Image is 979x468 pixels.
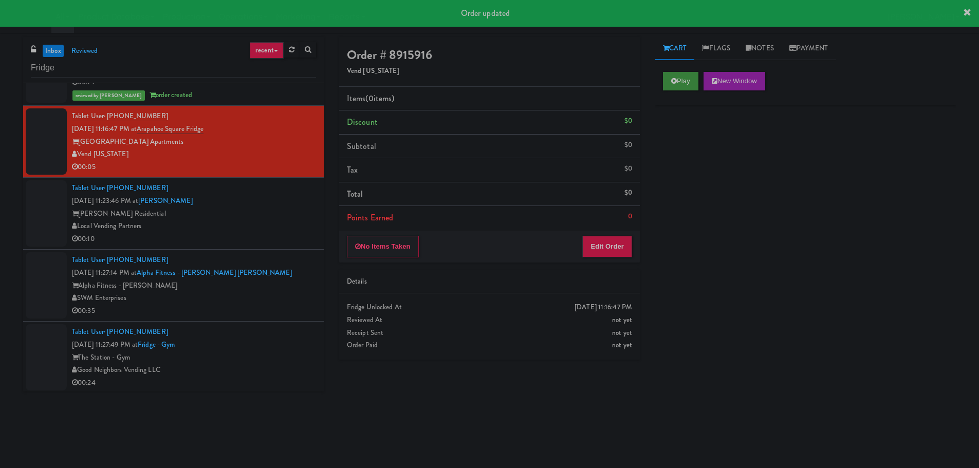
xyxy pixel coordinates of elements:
span: [DATE] 11:27:14 PM at [72,268,137,277]
a: Arapahoe Square Fridge [137,124,204,134]
div: Details [347,275,632,288]
div: The Station - Gym [72,351,316,364]
span: Items [347,92,394,104]
div: SWM Enterprises [72,292,316,305]
span: Tax [347,164,358,176]
button: No Items Taken [347,236,419,257]
div: 00:10 [72,233,316,246]
span: reviewed by [PERSON_NAME] [72,90,145,101]
a: Flags [694,37,738,60]
span: · [PHONE_NUMBER] [104,183,168,193]
a: inbox [43,45,64,58]
span: · [PHONE_NUMBER] [104,255,168,265]
h5: Vend [US_STATE] [347,67,632,75]
span: [DATE] 11:16:47 PM at [72,124,137,134]
span: Total [347,188,363,200]
div: $0 [624,115,632,127]
input: Search vision orders [31,59,316,78]
div: Reviewed At [347,314,632,327]
li: Tablet User· [PHONE_NUMBER][DATE] 11:27:14 PM atAlpha Fitness - [PERSON_NAME] [PERSON_NAME]Alpha ... [23,250,324,322]
span: [DATE] 11:27:49 PM at [72,340,138,349]
div: $0 [624,186,632,199]
div: $0 [624,162,632,175]
div: Receipt Sent [347,327,632,340]
span: · [PHONE_NUMBER] [104,327,168,336]
a: Tablet User· [PHONE_NUMBER] [72,255,168,265]
ng-pluralize: items [374,92,392,104]
span: [DATE] 11:23:46 PM at [72,196,138,205]
div: [GEOGRAPHIC_DATA] Apartments [72,136,316,148]
button: New Window [704,72,765,90]
span: Subtotal [347,140,376,152]
div: 0 [628,210,632,223]
a: Cart [655,37,695,60]
a: Alpha Fitness - [PERSON_NAME] [PERSON_NAME] [137,268,292,277]
a: Tablet User· [PHONE_NUMBER] [72,183,168,193]
li: Tablet User· [PHONE_NUMBER][DATE] 11:16:47 PM atArapahoe Square Fridge[GEOGRAPHIC_DATA] Apartment... [23,106,324,178]
span: Order updated [461,7,510,19]
a: Tablet User· [PHONE_NUMBER] [72,327,168,336]
div: 00:05 [72,161,316,174]
a: Payment [782,37,836,60]
button: Play [663,72,698,90]
li: Tablet User· [PHONE_NUMBER][DATE] 11:23:46 PM at[PERSON_NAME][PERSON_NAME] ResidentialLocal Vendi... [23,178,324,250]
div: Good Neighbors Vending LLC [72,364,316,377]
span: Points Earned [347,212,393,223]
div: 00:24 [72,377,316,389]
span: Discount [347,116,378,128]
span: not yet [612,340,632,350]
h4: Order # 8915916 [347,48,632,62]
div: Fridge Unlocked At [347,301,632,314]
div: Order Paid [347,339,632,352]
div: Local Vending Partners [72,220,316,233]
div: $0 [624,139,632,152]
span: (0 ) [365,92,394,104]
div: [DATE] 11:16:47 PM [575,301,632,314]
a: [PERSON_NAME] [138,196,193,205]
li: Tablet User· [PHONE_NUMBER][DATE] 11:27:49 PM atFridge - GymThe Station - GymGood Neighbors Vendi... [23,322,324,394]
a: Fridge - Gym [138,340,175,349]
a: Notes [738,37,782,60]
span: not yet [612,328,632,338]
span: order created [150,90,192,100]
div: Vend [US_STATE] [72,148,316,161]
a: Tablet User· [PHONE_NUMBER] [72,111,168,121]
div: 00:35 [72,305,316,317]
a: recent [250,42,284,59]
a: reviewed [69,45,101,58]
span: not yet [612,315,632,325]
button: Edit Order [582,236,632,257]
span: · [PHONE_NUMBER] [104,111,168,121]
div: [PERSON_NAME] Residential [72,208,316,220]
div: Alpha Fitness - [PERSON_NAME] [72,279,316,292]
